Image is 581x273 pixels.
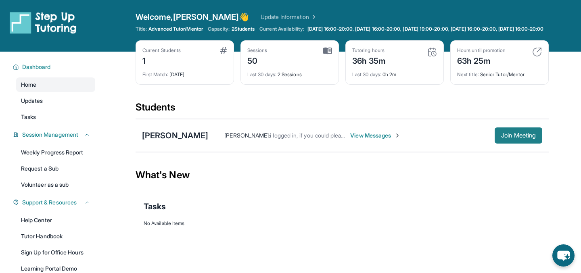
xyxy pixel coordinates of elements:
[457,47,506,54] div: Hours until promotion
[457,54,506,67] div: 63h 25m
[16,245,95,260] a: Sign Up for Office Hours
[352,54,386,67] div: 36h 35m
[148,26,203,32] span: Advanced Tutor/Mentor
[136,157,549,193] div: What's New
[16,145,95,160] a: Weekly Progress Report
[16,77,95,92] a: Home
[220,47,227,54] img: card
[352,47,386,54] div: Tutoring hours
[457,67,542,78] div: Senior Tutor/Mentor
[16,110,95,124] a: Tasks
[22,131,78,139] span: Session Management
[21,81,36,89] span: Home
[224,132,270,139] span: [PERSON_NAME] :
[261,13,317,21] a: Update Information
[16,94,95,108] a: Updates
[427,47,437,57] img: card
[142,67,227,78] div: [DATE]
[306,26,545,32] a: [DATE] 16:00-20:00, [DATE] 16:00-20:00, [DATE] 19:00-20:00, [DATE] 16:00-20:00, [DATE] 16:00-20:00
[352,67,437,78] div: 0h 2m
[142,71,168,77] span: First Match :
[144,201,166,212] span: Tasks
[323,47,332,54] img: card
[552,244,575,267] button: chat-button
[352,71,381,77] span: Last 30 days :
[394,132,401,139] img: Chevron-Right
[270,132,364,139] span: i logged in, if you could please check
[259,26,304,32] span: Current Availability:
[501,133,536,138] span: Join Meeting
[247,67,332,78] div: 2 Sessions
[136,26,147,32] span: Title:
[208,26,230,32] span: Capacity:
[22,198,77,206] span: Support & Resources
[232,26,255,32] span: 2 Students
[247,71,276,77] span: Last 30 days :
[16,229,95,244] a: Tutor Handbook
[350,131,401,140] span: View Messages
[16,161,95,176] a: Request a Sub
[19,63,90,71] button: Dashboard
[16,213,95,227] a: Help Center
[10,11,77,34] img: logo
[532,47,542,57] img: card
[22,63,51,71] span: Dashboard
[309,13,317,21] img: Chevron Right
[142,130,208,141] div: [PERSON_NAME]
[247,54,268,67] div: 50
[144,220,541,227] div: No Available Items
[247,47,268,54] div: Sessions
[307,26,544,32] span: [DATE] 16:00-20:00, [DATE] 16:00-20:00, [DATE] 19:00-20:00, [DATE] 16:00-20:00, [DATE] 16:00-20:00
[21,113,36,121] span: Tasks
[136,11,249,23] span: Welcome, [PERSON_NAME] 👋
[136,101,549,119] div: Students
[19,131,90,139] button: Session Management
[16,177,95,192] a: Volunteer as a sub
[21,97,43,105] span: Updates
[495,127,542,144] button: Join Meeting
[142,47,181,54] div: Current Students
[142,54,181,67] div: 1
[457,71,479,77] span: Next title :
[19,198,90,206] button: Support & Resources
